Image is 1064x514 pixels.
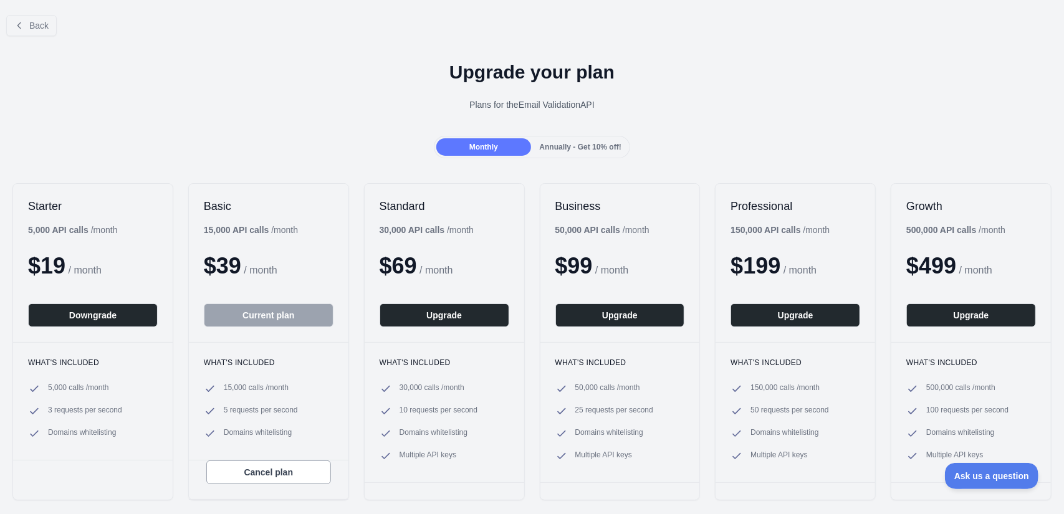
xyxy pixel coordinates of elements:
[380,199,509,214] h2: Standard
[731,225,800,235] b: 150,000 API calls
[555,224,649,236] div: / month
[555,225,621,235] b: 50,000 API calls
[731,199,860,214] h2: Professional
[380,225,445,235] b: 30,000 API calls
[380,224,474,236] div: / month
[555,199,685,214] h2: Business
[731,224,830,236] div: / month
[945,463,1039,489] iframe: Toggle Customer Support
